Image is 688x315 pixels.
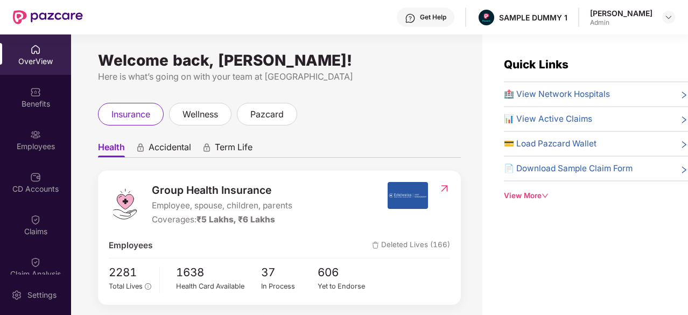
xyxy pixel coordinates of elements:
[479,10,494,25] img: Pazcare_Alternative_logo-01-01.png
[680,139,688,150] span: right
[439,183,450,194] img: RedirectIcon
[261,281,318,292] div: In Process
[11,290,22,300] img: svg+xml;base64,PHN2ZyBpZD0iU2V0dGluZy0yMHgyMCIgeG1sbnM9Imh0dHA6Ly93d3cudzMub3JnLzIwMDAvc3ZnIiB3aW...
[109,188,141,220] img: logo
[98,70,461,83] div: Here is what’s going on with your team at [GEOGRAPHIC_DATA]
[372,239,450,252] span: Deleted Lives (166)
[499,12,567,23] div: SAMPLE DUMMY 1
[664,13,673,22] img: svg+xml;base64,PHN2ZyBpZD0iRHJvcGRvd24tMzJ4MzIiIHhtbG5zPSJodHRwOi8vd3d3LnczLm9yZy8yMDAwL3N2ZyIgd2...
[196,214,275,225] span: ₹5 Lakhs, ₹6 Lakhs
[680,90,688,101] span: right
[111,108,150,121] span: insurance
[152,199,292,212] span: Employee, spouse, children, parents
[30,257,41,268] img: svg+xml;base64,PHN2ZyBpZD0iQ2xhaW0iIHhtbG5zPSJodHRwOi8vd3d3LnczLm9yZy8yMDAwL3N2ZyIgd2lkdGg9IjIwIi...
[145,283,151,289] span: info-circle
[504,58,568,71] span: Quick Links
[215,142,252,157] span: Term Life
[590,8,652,18] div: [PERSON_NAME]
[504,137,596,150] span: 💳 Load Pazcard Wallet
[318,281,375,292] div: Yet to Endorse
[590,18,652,27] div: Admin
[250,108,284,121] span: pazcard
[136,143,145,152] div: animation
[176,264,261,282] span: 1638
[420,13,446,22] div: Get Help
[202,143,212,152] div: animation
[261,264,318,282] span: 37
[152,182,292,198] span: Group Health Insurance
[109,239,152,252] span: Employees
[30,214,41,225] img: svg+xml;base64,PHN2ZyBpZD0iQ2xhaW0iIHhtbG5zPSJodHRwOi8vd3d3LnczLm9yZy8yMDAwL3N2ZyIgd2lkdGg9IjIwIi...
[542,192,549,199] span: down
[504,113,592,125] span: 📊 View Active Claims
[388,182,428,209] img: insurerIcon
[405,13,416,24] img: svg+xml;base64,PHN2ZyBpZD0iSGVscC0zMngzMiIgeG1sbnM9Imh0dHA6Ly93d3cudzMub3JnLzIwMDAvc3ZnIiB3aWR0aD...
[24,290,60,300] div: Settings
[109,282,143,290] span: Total Lives
[504,88,610,101] span: 🏥 View Network Hospitals
[30,44,41,55] img: svg+xml;base64,PHN2ZyBpZD0iSG9tZSIgeG1sbnM9Imh0dHA6Ly93d3cudzMub3JnLzIwMDAvc3ZnIiB3aWR0aD0iMjAiIG...
[504,190,688,201] div: View More
[680,164,688,175] span: right
[176,281,261,292] div: Health Card Available
[149,142,191,157] span: Accidental
[318,264,375,282] span: 606
[30,172,41,183] img: svg+xml;base64,PHN2ZyBpZD0iQ0RfQWNjb3VudHMiIGRhdGEtbmFtZT0iQ0QgQWNjb3VudHMiIHhtbG5zPSJodHRwOi8vd3...
[372,242,379,249] img: deleteIcon
[504,162,633,175] span: 📄 Download Sample Claim Form
[13,10,83,24] img: New Pazcare Logo
[109,264,151,282] span: 2281
[30,129,41,140] img: svg+xml;base64,PHN2ZyBpZD0iRW1wbG95ZWVzIiB4bWxucz0iaHR0cDovL3d3dy53My5vcmcvMjAwMC9zdmciIHdpZHRoPS...
[182,108,218,121] span: wellness
[152,213,292,226] div: Coverages:
[98,56,461,65] div: Welcome back, [PERSON_NAME]!
[98,142,125,157] span: Health
[30,87,41,97] img: svg+xml;base64,PHN2ZyBpZD0iQmVuZWZpdHMiIHhtbG5zPSJodHRwOi8vd3d3LnczLm9yZy8yMDAwL3N2ZyIgd2lkdGg9Ij...
[680,115,688,125] span: right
